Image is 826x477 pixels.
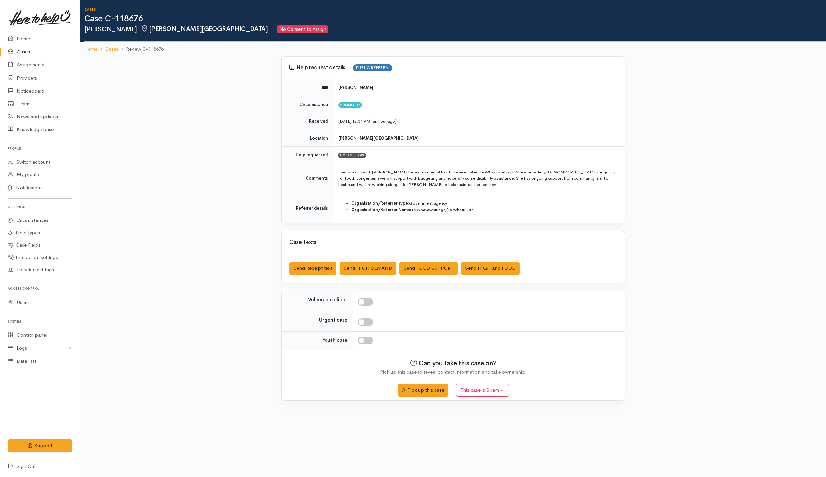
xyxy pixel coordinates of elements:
li: Te Whakawhitinga/Te Whatu Ora [351,207,617,213]
button: Support [8,439,72,453]
h2: [PERSON_NAME] [84,25,826,33]
a: Home [84,45,97,53]
button: Pick up this case [398,384,448,397]
nav: breadcrumb [80,42,826,57]
b: [PERSON_NAME] [338,85,373,90]
li: Review C-118676 [118,45,164,53]
span: Community [338,102,362,108]
td: I am working with [PERSON_NAME] through a mental health service called Te Whakawhitinga. She is a... [333,164,625,193]
td: Referrer details [282,193,333,223]
span: [PERSON_NAME][GEOGRAPHIC_DATA] [141,25,268,33]
strong: Organisation/Referrer Name: [351,207,411,212]
label: Urgent case [319,316,347,324]
h6: Settings [8,202,72,211]
div: FOOD SUPPORT [338,153,366,158]
button: Send HIGH DEMAND [340,262,396,275]
h6: System [8,317,72,326]
button: Send HIGH and FOOD [461,262,520,275]
td: [DATE] 12:31 PM (an hour ago) [333,113,625,130]
h2: Can you take this case on? [289,352,617,367]
h1: Case C-118676 [84,14,826,23]
button: Send Receipt text [289,262,336,275]
strong: Organisation/Referrer type: [351,201,409,206]
h6: Cases [84,8,826,11]
button: This case is Spam [456,384,509,397]
h6: Profile [8,144,72,153]
h3: Help request details [289,64,617,71]
td: Comments [282,164,333,193]
h3: Case Texts [289,239,617,246]
a: Cases [105,45,118,53]
span: No Consent to Assign [277,25,328,33]
label: Vulnerable client [308,296,347,304]
h6: Access control [8,284,72,293]
b: [PERSON_NAME][GEOGRAPHIC_DATA] [338,136,419,141]
td: Received [282,113,333,130]
span: PUBLIC REFERRAL [353,64,392,71]
td: Location [282,130,333,147]
td: Help requested [282,147,333,164]
label: Youth case [322,337,347,344]
li: Government agency [351,200,617,207]
div: Pick up this case to reveal contact information and take ownership. [373,369,534,376]
td: Circumstance [282,96,333,113]
button: Send FOOD SUPPORT [399,262,458,275]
